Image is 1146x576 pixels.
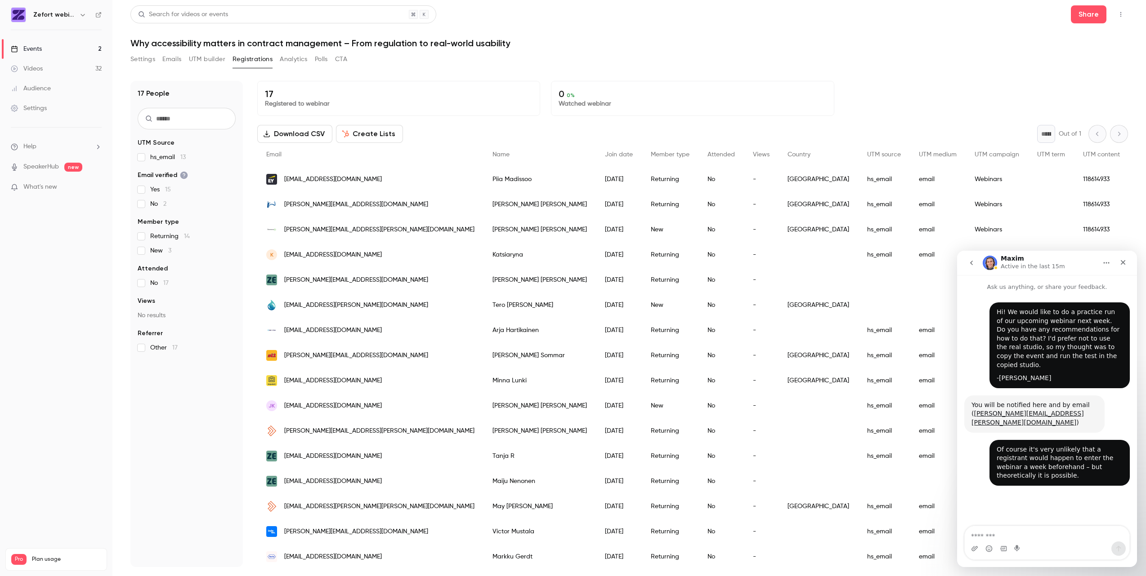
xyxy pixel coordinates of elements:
span: [EMAIL_ADDRESS][DOMAIN_NAME] [284,376,382,385]
span: UTM source [867,151,901,158]
div: - [744,167,779,192]
div: email [910,443,966,469]
span: [EMAIL_ADDRESS][DOMAIN_NAME] [284,477,382,486]
div: Maiju Nenonen [483,469,596,494]
div: [PERSON_NAME] [PERSON_NAME] [483,217,596,242]
div: Katsiaryna [483,242,596,267]
div: Webinars [966,242,1028,267]
div: email [910,242,966,267]
span: Attended [138,264,168,273]
span: [EMAIL_ADDRESS][PERSON_NAME][DOMAIN_NAME] [284,301,428,310]
div: No [698,368,744,393]
div: Returning [642,267,698,292]
span: K [270,251,273,259]
div: [DATE] [596,242,642,267]
div: [GEOGRAPHIC_DATA] [779,494,858,519]
img: zefort.com [266,476,277,487]
div: No [698,292,744,318]
div: 118614933 [1074,192,1129,217]
span: Other [150,343,178,352]
div: - [744,217,779,242]
div: [PERSON_NAME] [PERSON_NAME] [483,393,596,418]
h1: Why accessibility matters in contract management – From regulation to real-world usability [130,38,1128,49]
p: Registered to webinar [265,99,533,108]
div: Settings [11,104,47,113]
div: 118614933 [1074,167,1129,192]
div: Returning [642,519,698,544]
div: No [698,267,744,292]
span: What's new [23,182,57,192]
div: - [744,318,779,343]
img: inderes.com [266,526,277,537]
p: No results [138,311,236,320]
span: Pro [11,554,27,565]
p: 0 [559,89,826,99]
span: new [64,163,82,172]
div: [DATE] [596,469,642,494]
span: UTM medium [919,151,957,158]
div: 118614933 [1074,217,1129,242]
h1: 17 People [138,88,170,99]
img: st1.com [266,350,277,361]
span: [EMAIL_ADDRESS][DOMAIN_NAME] [284,401,382,411]
div: [DATE] [596,318,642,343]
button: Analytics [280,52,308,66]
div: No [698,167,744,192]
div: hs_email [858,443,910,469]
div: email [910,318,966,343]
img: Zefort webinars [11,8,26,22]
div: Returning [642,494,698,519]
div: New [642,292,698,318]
div: hs_email [858,519,910,544]
div: Piia Madissoo [483,167,596,192]
button: UTM builder [189,52,225,66]
button: Polls [315,52,328,66]
div: Returning [642,418,698,443]
div: Returning [642,343,698,368]
div: [GEOGRAPHIC_DATA] [779,292,858,318]
div: hs_email [858,544,910,569]
div: New [642,217,698,242]
div: [PERSON_NAME] Sommar [483,343,596,368]
div: hs_email [858,494,910,519]
span: [PERSON_NAME][EMAIL_ADDRESS][DOMAIN_NAME] [284,275,428,285]
div: Returning [642,167,698,192]
div: [DATE] [596,418,642,443]
div: - [744,267,779,292]
div: email [910,217,966,242]
span: [PERSON_NAME][EMAIL_ADDRESS][DOMAIN_NAME] [284,527,428,536]
img: halpahalli.fi [266,375,277,386]
span: 3 [168,248,171,254]
div: Returning [642,544,698,569]
div: No [698,418,744,443]
img: zefort.com [266,451,277,461]
div: hs_email [858,217,910,242]
button: Download CSV [257,125,332,143]
span: Returning [150,232,190,241]
div: hs_email [858,192,910,217]
div: [DATE] [596,393,642,418]
div: [DATE] [596,368,642,393]
div: No [698,393,744,418]
div: email [910,368,966,393]
span: Attended [707,151,735,158]
div: New [642,393,698,418]
span: Member type [138,217,179,226]
img: zefort.com [266,275,277,285]
div: [DATE] [596,192,642,217]
button: Emails [162,52,181,66]
span: UTM content [1083,151,1120,158]
div: [GEOGRAPHIC_DATA] [779,217,858,242]
span: [EMAIL_ADDRESS][DOMAIN_NAME] [284,250,382,260]
div: [DATE] [596,519,642,544]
